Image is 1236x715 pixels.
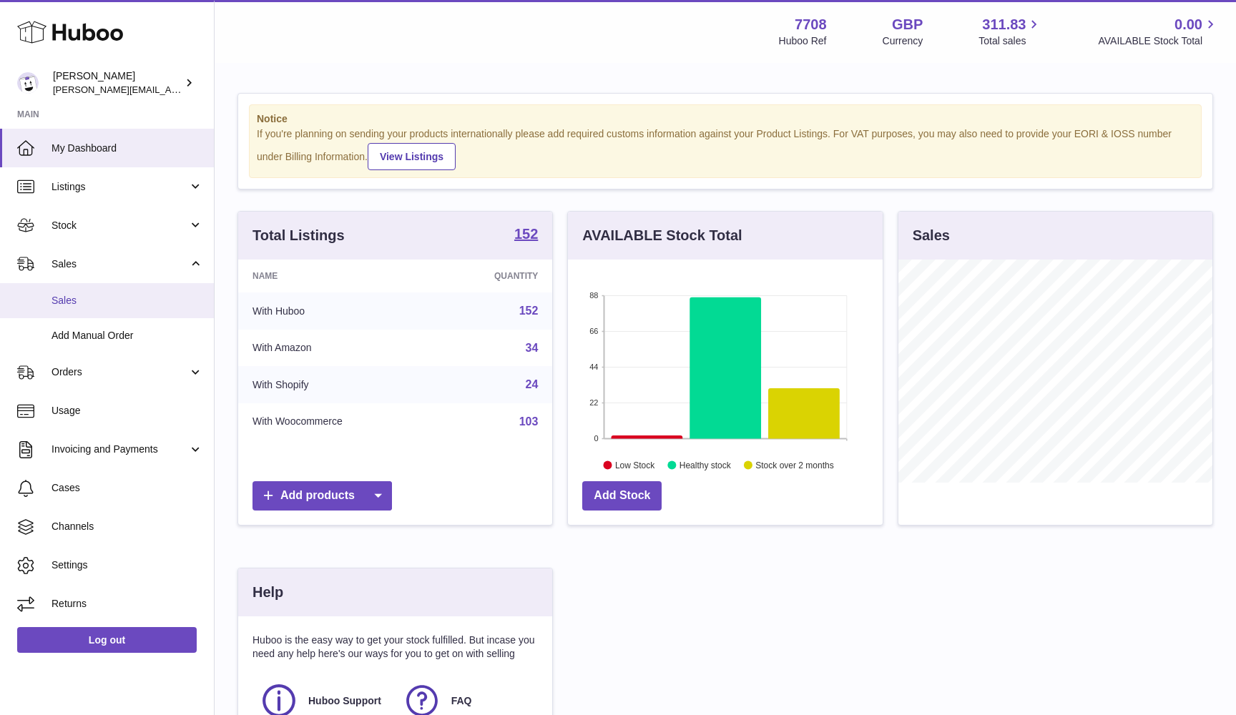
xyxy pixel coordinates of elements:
h3: AVAILABLE Stock Total [582,226,742,245]
div: [PERSON_NAME] [53,69,182,97]
span: 311.83 [982,15,1026,34]
a: Log out [17,627,197,653]
div: Currency [883,34,923,48]
strong: 7708 [795,15,827,34]
td: With Woocommerce [238,403,433,440]
a: 34 [526,342,539,354]
div: Huboo Ref [779,34,827,48]
text: Stock over 2 months [756,460,834,470]
text: 0 [594,434,599,443]
a: 0.00 AVAILABLE Stock Total [1098,15,1219,48]
span: Usage [51,404,203,418]
span: Sales [51,294,203,307]
a: Add products [252,481,392,511]
span: Huboo Support [308,694,381,708]
strong: GBP [892,15,923,34]
img: victor@erbology.co [17,72,39,94]
span: 0.00 [1174,15,1202,34]
a: View Listings [368,143,456,170]
td: With Amazon [238,330,433,367]
span: Listings [51,180,188,194]
a: 152 [514,227,538,244]
h3: Total Listings [252,226,345,245]
span: AVAILABLE Stock Total [1098,34,1219,48]
span: Total sales [978,34,1042,48]
a: 152 [519,305,539,317]
span: Channels [51,520,203,533]
a: 103 [519,415,539,428]
span: Add Manual Order [51,329,203,342]
span: Invoicing and Payments [51,443,188,456]
text: 44 [590,363,599,371]
div: If you're planning on sending your products internationally please add required customs informati... [257,127,1194,170]
span: Orders [51,365,188,379]
span: Stock [51,219,188,232]
th: Name [238,260,433,292]
h3: Help [252,583,283,602]
text: Low Stock [615,460,655,470]
th: Quantity [433,260,553,292]
td: With Huboo [238,292,433,330]
p: Huboo is the easy way to get your stock fulfilled. But incase you need any help here's our ways f... [252,633,538,661]
a: Add Stock [582,481,662,511]
td: With Shopify [238,366,433,403]
a: 24 [526,378,539,390]
strong: Notice [257,112,1194,126]
span: Cases [51,481,203,495]
h3: Sales [913,226,950,245]
text: 22 [590,398,599,407]
span: FAQ [451,694,472,708]
a: 311.83 Total sales [978,15,1042,48]
span: Returns [51,597,203,611]
span: [PERSON_NAME][EMAIL_ADDRESS][DOMAIN_NAME] [53,84,287,95]
text: Healthy stock [680,460,732,470]
text: 66 [590,327,599,335]
strong: 152 [514,227,538,241]
span: My Dashboard [51,142,203,155]
span: Sales [51,257,188,271]
text: 88 [590,291,599,300]
span: Settings [51,558,203,572]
